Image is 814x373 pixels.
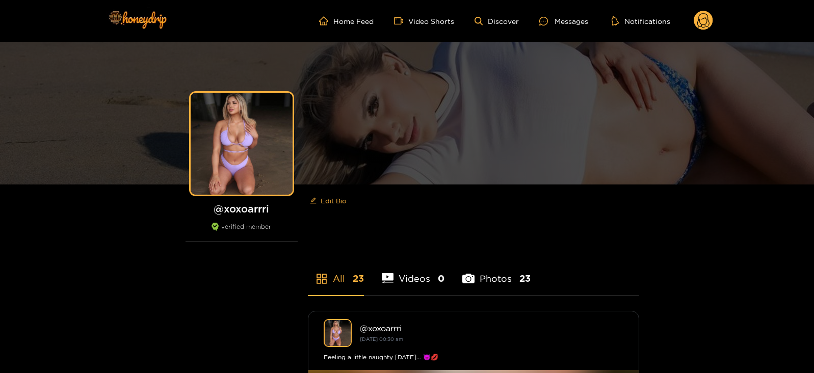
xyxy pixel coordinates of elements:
span: edit [310,197,317,205]
button: Notifications [609,16,673,26]
div: Messages [539,15,588,27]
span: 23 [353,272,364,285]
span: home [319,16,333,25]
li: Photos [462,249,531,295]
div: verified member [186,223,298,242]
div: Feeling a little naughty [DATE]… 😈💋 [324,352,623,362]
span: Edit Bio [321,196,346,206]
li: All [308,249,364,295]
a: Discover [475,17,519,25]
div: @ xoxoarrri [360,324,623,333]
li: Videos [382,249,445,295]
button: editEdit Bio [308,193,348,209]
small: [DATE] 00:30 am [360,336,403,342]
span: video-camera [394,16,408,25]
span: 0 [438,272,444,285]
a: Home Feed [319,16,374,25]
a: Video Shorts [394,16,454,25]
span: 23 [519,272,531,285]
img: xoxoarrri [324,319,352,347]
h1: @ xoxoarrri [186,202,298,215]
span: appstore [316,273,328,285]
